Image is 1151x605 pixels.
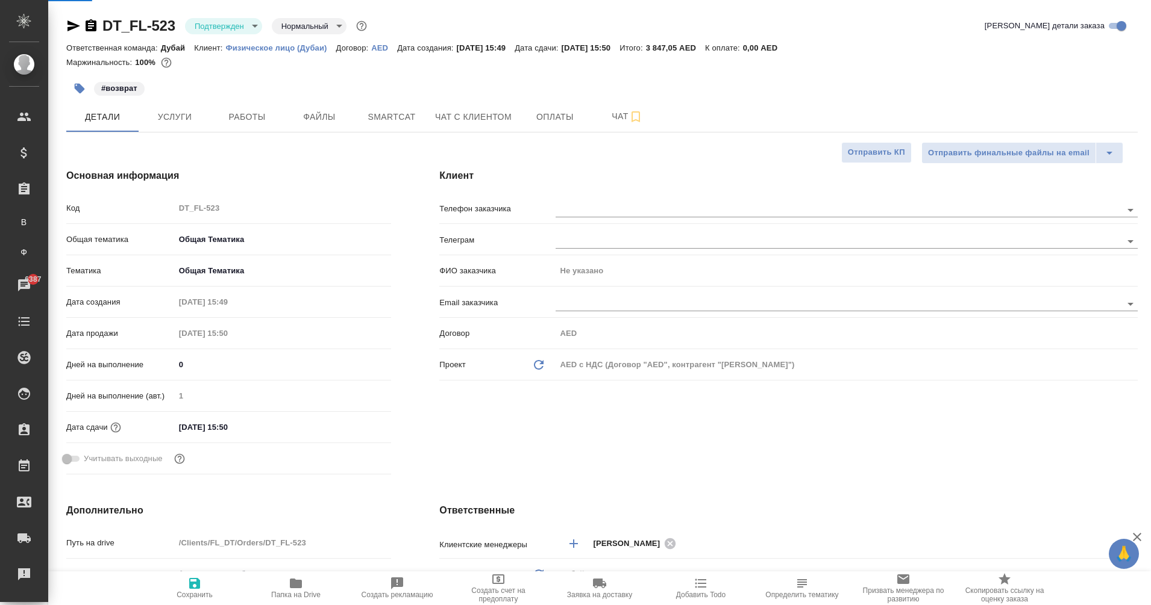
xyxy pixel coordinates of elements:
[84,453,163,465] span: Учитывать выходные
[549,571,650,605] button: Заявка на доставку
[954,571,1055,605] button: Скопировать ссылку на оценку заказа
[175,387,392,405] input: Пустое поле
[66,43,161,52] p: Ответственная команда:
[175,199,392,217] input: Пустое поле
[439,359,466,371] p: Проект
[439,234,556,246] p: Телеграм
[439,568,528,580] p: Ответственная команда
[1122,233,1139,250] button: Open
[9,210,39,234] a: В
[928,146,1090,160] span: Отправить финальные файлы на email
[848,146,905,160] span: Отправить КП
[175,324,280,342] input: Пустое поле
[158,55,174,70] button: 0.00 AED;
[177,591,213,599] span: Сохранить
[347,571,448,605] button: Создать рекламацию
[1109,539,1139,569] button: 🙏
[526,110,584,125] span: Оплаты
[175,229,392,250] div: Общая Тематика
[439,539,556,551] p: Клиентские менеджеры
[371,43,397,52] p: AED
[765,591,838,599] span: Определить тематику
[108,420,124,435] button: Если добавить услуги и заполнить их объемом, то дата рассчитается автоматически
[66,421,108,433] p: Дата сдачи
[439,327,556,340] p: Договор
[593,536,680,551] div: [PERSON_NAME]
[66,359,175,371] p: Дней на выполнение
[1122,296,1139,312] button: Open
[66,265,175,277] p: Тематика
[278,21,332,31] button: Нормальный
[3,270,45,300] a: 6387
[191,21,248,31] button: Подтвержден
[144,571,245,605] button: Сохранить
[921,142,1123,164] div: split button
[593,538,667,550] span: [PERSON_NAME]
[646,43,705,52] p: 3 847,05 AED
[226,43,336,52] p: Физическое лицо (Дубаи)
[271,591,321,599] span: Папка на Drive
[175,356,392,373] input: ✎ Введи что-нибудь
[455,586,542,603] span: Создать счет на предоплату
[66,234,175,246] p: Общая тематика
[397,43,456,52] p: Дата создания:
[1114,541,1134,566] span: 🙏
[66,568,175,580] p: Путь
[598,109,656,124] span: Чат
[457,43,515,52] p: [DATE] 15:49
[66,503,391,518] h4: Дополнительно
[175,534,392,551] input: Пустое поле
[860,586,947,603] span: Призвать менеджера по развитию
[17,273,48,285] span: 6387
[559,529,588,558] button: Добавить менеджера
[751,571,853,605] button: Определить тематику
[66,390,175,402] p: Дней на выполнение (авт.)
[362,591,433,599] span: Создать рекламацию
[556,564,1138,585] div: Дубай
[66,169,391,183] h4: Основная информация
[175,261,392,281] div: Общая Тематика
[245,571,347,605] button: Папка на Drive
[448,571,549,605] button: Создать счет на предоплату
[629,110,643,124] svg: Подписаться
[556,262,1138,279] input: Пустое поле
[567,591,632,599] span: Заявка на доставку
[336,43,372,52] p: Договор:
[74,110,131,125] span: Детали
[556,355,1138,375] div: AED с НДС (Договор "AED", контрагент "[PERSON_NAME]")
[371,42,397,52] a: AED
[102,17,175,34] a: DT_FL-523
[841,142,912,163] button: Отправить КП
[9,240,39,264] a: Ф
[290,110,348,125] span: Файлы
[435,110,512,125] span: Чат с клиентом
[172,451,187,467] button: Выбери, если сб и вс нужно считать рабочими днями для выполнения заказа.
[921,142,1096,164] button: Отправить финальные файлы на email
[556,324,1138,342] input: Пустое поле
[84,19,98,33] button: Скопировать ссылку
[175,293,280,311] input: Пустое поле
[853,571,954,605] button: Призвать менеджера по развитию
[101,82,137,95] p: #возврат
[961,586,1048,603] span: Скопировать ссылку на оценку заказа
[15,246,33,258] span: Ф
[93,82,146,93] span: возврат
[676,591,726,599] span: Добавить Todo
[161,43,195,52] p: Дубай
[194,43,225,52] p: Клиент:
[363,110,421,125] span: Smartcat
[439,169,1138,183] h4: Клиент
[135,58,158,67] p: 100%
[15,216,33,228] span: В
[743,43,786,52] p: 0,00 AED
[218,110,276,125] span: Работы
[619,43,645,52] p: Итого:
[705,43,743,52] p: К оплате:
[226,42,336,52] a: Физическое лицо (Дубаи)
[439,297,556,309] p: Email заказчика
[650,571,751,605] button: Добавить Todo
[985,20,1105,32] span: [PERSON_NAME] детали заказа
[272,18,347,34] div: Подтвержден
[175,418,280,436] input: ✎ Введи что-нибудь
[439,265,556,277] p: ФИО заказчика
